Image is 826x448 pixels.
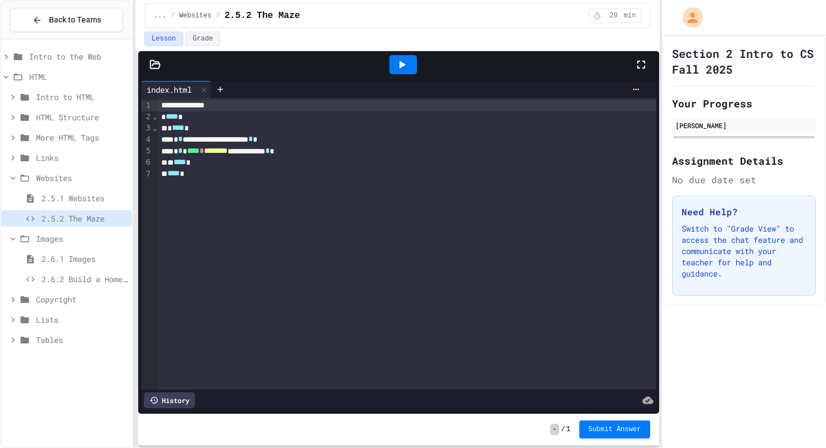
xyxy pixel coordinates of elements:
span: min [624,11,636,20]
span: 2.5.1 Websites [42,192,128,204]
span: HTML [29,71,128,83]
div: 6 [141,157,152,168]
span: Copyright [36,293,128,305]
div: 7 [141,169,152,180]
h3: Need Help? [682,205,806,219]
button: Submit Answer [579,420,650,438]
span: - [550,424,559,435]
span: Submit Answer [588,425,641,434]
span: Intro to HTML [36,91,128,103]
h1: Section 2 Intro to CS Fall 2025 [672,46,816,77]
span: Fold line [152,112,158,121]
span: 2.6.2 Build a Homepage [42,273,128,285]
span: More HTML Tags [36,132,128,143]
span: 2.5.2 The Maze [224,9,299,22]
span: Intro to the Web [29,51,128,62]
div: History [144,392,195,408]
button: Grade [185,31,220,46]
span: Fold line [152,123,158,132]
div: index.html [141,84,197,96]
span: Links [36,152,128,164]
div: 3 [141,123,152,134]
span: 1 [566,425,570,434]
p: Switch to "Grade View" to access the chat feature and communicate with your teacher for help and ... [682,223,806,279]
div: No due date set [672,173,816,187]
span: Websites [179,11,212,20]
h2: Assignment Details [672,153,816,169]
span: Websites [36,172,128,184]
div: 4 [141,134,152,146]
div: 2 [141,111,152,123]
span: 2.5.2 The Maze [42,212,128,224]
div: [PERSON_NAME] [675,120,813,130]
span: ... [154,11,166,20]
button: Back to Teams [10,8,123,32]
h2: Your Progress [672,96,816,111]
span: Tables [36,334,128,346]
span: 20 [605,11,623,20]
div: My Account [671,4,706,30]
span: / [561,425,565,434]
span: Images [36,233,128,245]
span: Back to Teams [49,14,101,26]
span: / [170,11,174,20]
span: 2.6.1 Images [42,253,128,265]
span: Lists [36,314,128,325]
div: index.html [141,81,211,98]
button: Lesson [144,31,183,46]
span: HTML Structure [36,111,128,123]
div: 1 [141,100,152,111]
span: / [216,11,220,20]
div: 5 [141,146,152,157]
